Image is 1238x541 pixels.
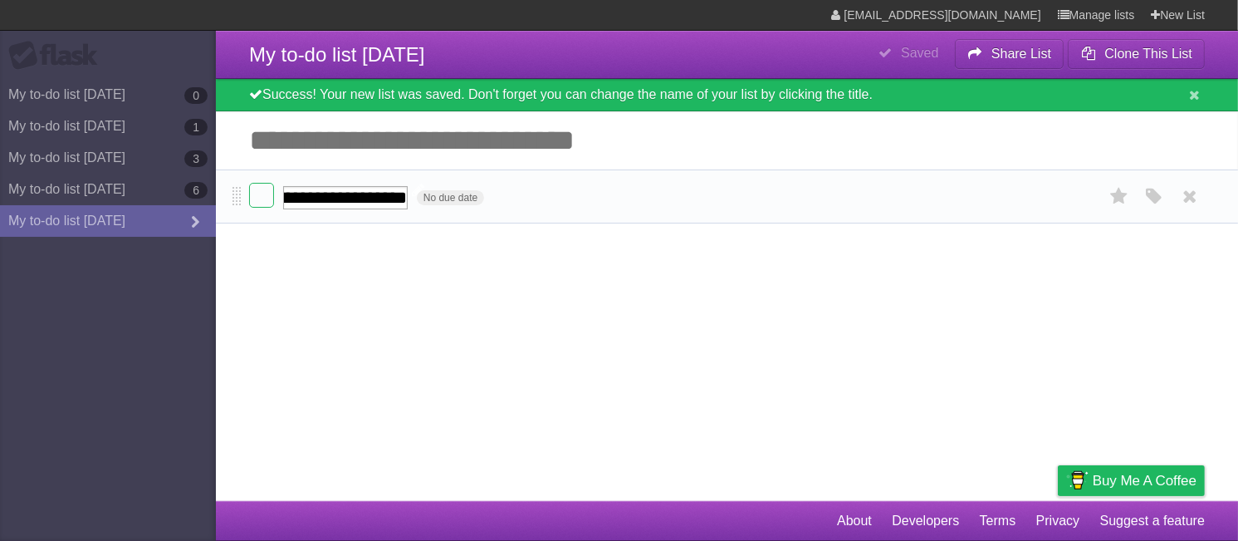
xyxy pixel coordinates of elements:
a: About [837,505,872,537]
b: Clone This List [1104,47,1192,61]
b: 1 [184,119,208,135]
span: No due date [417,190,484,205]
a: Suggest a feature [1100,505,1205,537]
button: Share List [955,39,1064,69]
b: Saved [901,46,938,60]
a: Buy me a coffee [1058,465,1205,496]
a: Developers [892,505,959,537]
b: 6 [184,182,208,199]
b: Share List [991,47,1051,61]
a: Privacy [1036,505,1079,537]
a: Terms [980,505,1016,537]
img: Buy me a coffee [1066,466,1089,494]
span: Buy me a coffee [1093,466,1196,495]
div: Success! Your new list was saved. Don't forget you can change the name of your list by clicking t... [216,79,1238,111]
label: Done [249,183,274,208]
label: Star task [1103,183,1135,210]
button: Clone This List [1068,39,1205,69]
b: 3 [184,150,208,167]
div: Flask [8,41,108,71]
span: My to-do list [DATE] [249,43,425,66]
b: 0 [184,87,208,104]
